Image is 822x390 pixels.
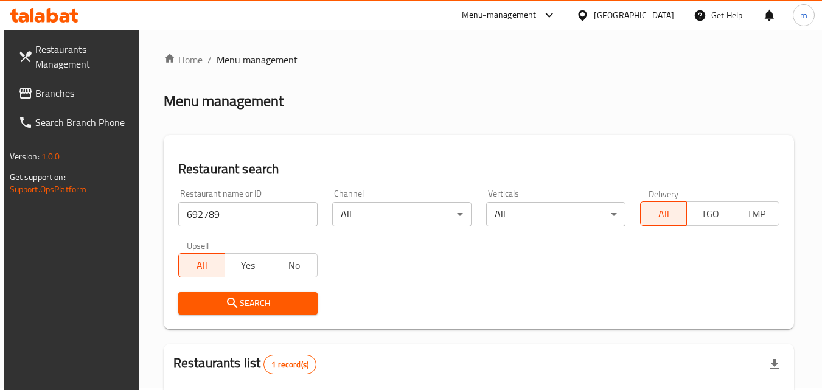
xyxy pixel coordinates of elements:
div: Total records count [263,355,316,374]
button: TMP [733,201,779,226]
h2: Restaurant search [178,160,780,178]
a: Restaurants Management [9,35,141,78]
h2: Menu management [164,91,284,111]
label: Upsell [187,241,209,249]
a: Branches [9,78,141,108]
span: Yes [230,257,266,274]
div: All [332,202,472,226]
span: Restaurants Management [35,42,131,71]
span: TMP [738,205,775,223]
button: All [640,201,687,226]
span: 1.0.0 [41,148,60,164]
h2: Restaurants list [173,354,316,374]
button: No [271,253,318,277]
input: Search for restaurant name or ID.. [178,202,318,226]
a: Search Branch Phone [9,108,141,137]
a: Support.OpsPlatform [10,181,87,197]
div: Menu-management [462,8,537,23]
span: 1 record(s) [264,359,316,371]
button: TGO [686,201,733,226]
li: / [207,52,212,67]
button: Search [178,292,318,315]
span: Branches [35,86,131,100]
div: Export file [760,350,789,379]
span: All [646,205,682,223]
button: Yes [225,253,271,277]
label: Delivery [649,189,679,198]
span: Version: [10,148,40,164]
span: Get support on: [10,169,66,185]
button: All [178,253,225,277]
span: No [276,257,313,274]
span: Menu management [217,52,298,67]
span: All [184,257,220,274]
span: TGO [692,205,728,223]
span: m [800,9,807,22]
div: [GEOGRAPHIC_DATA] [594,9,674,22]
span: Search Branch Phone [35,115,131,130]
div: All [486,202,625,226]
nav: breadcrumb [164,52,795,67]
span: Search [188,296,308,311]
a: Home [164,52,203,67]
